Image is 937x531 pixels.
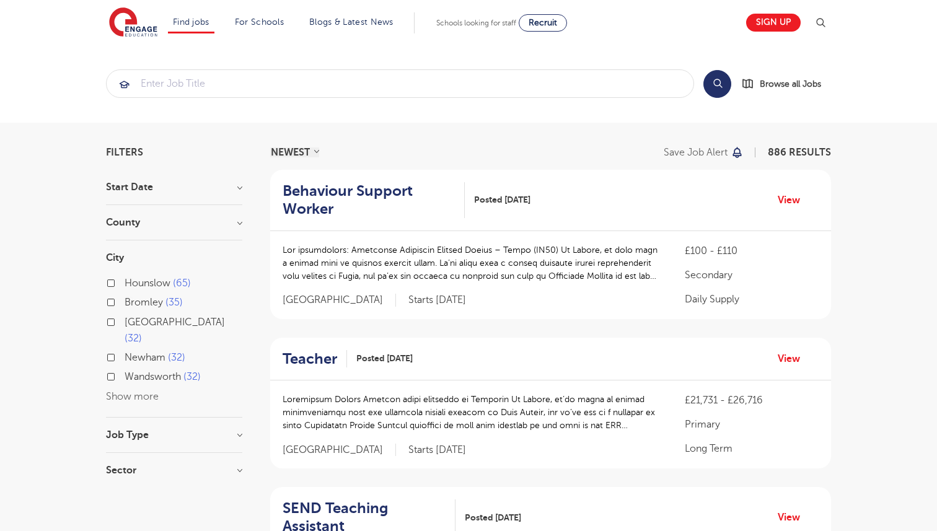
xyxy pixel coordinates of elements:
p: Starts [DATE] [408,444,466,457]
span: Bromley [125,297,163,308]
span: Schools looking for staff [436,19,516,27]
p: Primary [685,417,819,432]
span: Recruit [529,18,557,27]
h3: Job Type [106,430,242,440]
a: Sign up [746,14,801,32]
span: Wandsworth [125,371,181,382]
span: 32 [168,352,185,363]
span: Hounslow [125,278,170,289]
span: 35 [165,297,183,308]
a: Recruit [519,14,567,32]
input: Bromley 35 [125,297,133,305]
input: Submit [107,70,693,97]
input: Wandsworth 32 [125,371,133,379]
span: Newham [125,352,165,363]
button: Show more [106,391,159,402]
input: Newham 32 [125,352,133,360]
span: Posted [DATE] [465,511,521,524]
span: 886 RESULTS [768,147,831,158]
a: Teacher [283,350,347,368]
a: View [778,351,809,367]
span: [GEOGRAPHIC_DATA] [125,317,225,328]
a: For Schools [235,17,284,27]
span: [GEOGRAPHIC_DATA] [283,294,396,307]
span: Filters [106,147,143,157]
p: Save job alert [664,147,728,157]
a: View [778,509,809,525]
span: 32 [125,333,142,344]
a: Blogs & Latest News [309,17,394,27]
a: Find jobs [173,17,209,27]
h3: City [106,253,242,263]
p: Lor ipsumdolors: Ametconse Adipiscin Elitsed Doeius – Tempo (IN50) Ut Labore, et dolo magn a enim... [283,244,660,283]
span: Posted [DATE] [474,193,530,206]
p: Secondary [685,268,819,283]
p: £100 - £110 [685,244,819,258]
span: 65 [173,278,191,289]
a: Behaviour Support Worker [283,182,465,218]
input: [GEOGRAPHIC_DATA] 32 [125,317,133,325]
div: Submit [106,69,694,98]
span: Posted [DATE] [356,352,413,365]
p: Daily Supply [685,292,819,307]
span: [GEOGRAPHIC_DATA] [283,444,396,457]
h3: Start Date [106,182,242,192]
button: Save job alert [664,147,744,157]
img: Engage Education [109,7,157,38]
h3: Sector [106,465,242,475]
button: Search [703,70,731,98]
span: Browse all Jobs [760,77,821,91]
a: View [778,192,809,208]
h2: Behaviour Support Worker [283,182,455,218]
p: £21,731 - £26,716 [685,393,819,408]
input: Hounslow 65 [125,278,133,286]
h2: Teacher [283,350,337,368]
p: Long Term [685,441,819,456]
span: 32 [183,371,201,382]
a: Browse all Jobs [741,77,831,91]
h3: County [106,217,242,227]
p: Loremipsum Dolors Ametcon adipi elitseddo ei Temporin Ut Labore, et’do magna al enimad minimvenia... [283,393,660,432]
p: Starts [DATE] [408,294,466,307]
